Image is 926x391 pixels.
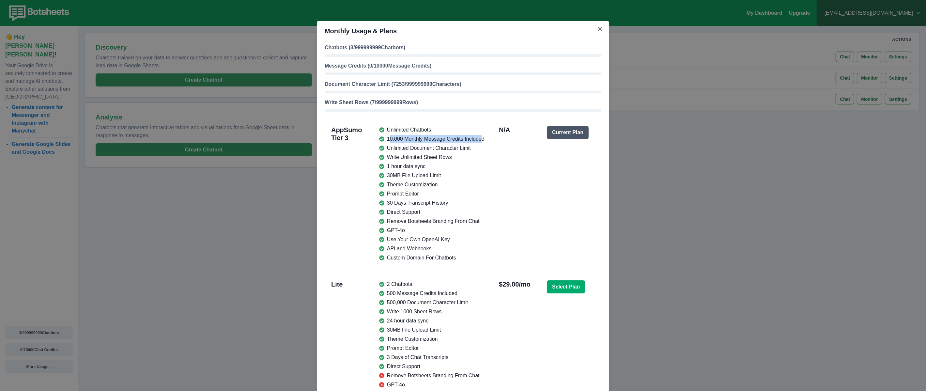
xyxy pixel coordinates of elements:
[547,126,589,139] button: Current Plan
[325,62,601,70] p: Message Credits ( 0 / 10000 Message Credits)
[325,80,601,88] p: Document Character Limit ( 7253 / 999999999 Characters)
[379,335,480,343] li: Theme Customization
[379,254,485,262] li: Custom Domain For Chatbots
[379,289,480,297] li: 500 Message Credits Included
[379,381,480,389] li: GPT-4o
[331,126,373,262] h2: AppSumo Tier 3
[379,353,480,361] li: 3 Days of Chat Transcripts
[379,372,480,380] li: Remove Botsheets Branding From Chat
[547,280,585,293] button: Select Plan
[379,181,485,189] li: Theme Customization
[379,144,485,152] li: Unlimited Document Character Limit
[379,308,480,316] li: Write 1000 Sheet Rows
[379,135,485,143] li: 10,000 Monthly Message Credits Included
[379,163,485,170] li: 1 hour data sync
[379,280,480,288] li: 2 Chatbots
[379,190,485,198] li: Prompt Editor
[379,363,480,370] li: Direct Support
[379,208,485,216] li: Direct Support
[379,317,480,325] li: 24 hour data sync
[499,126,510,262] h2: N/A
[317,21,609,41] header: Monthly Usage & Plans
[379,326,480,334] li: 30MB File Upload Limit
[379,153,485,161] li: Write Unlimited Sheet Rows
[379,236,485,243] li: Use Your Own OpenAI Key
[379,217,485,225] li: Remove Botsheets Branding From Chat
[379,199,485,207] li: 30 Days Transcript History
[379,227,485,234] li: GPT-4o
[379,245,485,253] li: API and Webhooks
[325,99,601,106] p: Write Sheet Rows ( 7 / 999999999 Rows)
[379,299,480,306] li: 500,000 Document Character Limit
[379,344,480,352] li: Prompt Editor
[379,126,485,134] li: Unlimited Chatbots
[379,172,485,180] li: 30MB File Upload Limit
[325,44,601,52] p: Chatbots ( 3 / 999999999 Chatbots)
[595,23,605,34] button: Close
